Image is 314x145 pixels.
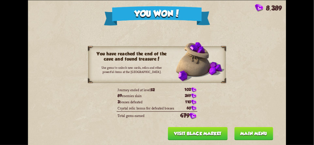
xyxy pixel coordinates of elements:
td: 60 [178,105,197,111]
img: Gem.png [191,106,196,111]
p: Use gems to unlock new cards, relics and other powerful items at the [GEOGRAPHIC_DATA]. [97,65,167,74]
td: 267 [178,93,197,99]
h3: You have reached the end of the cave and found treasure! [97,51,167,61]
td: enemies slain [117,93,178,99]
div: Gems [255,4,282,11]
td: bosses defeated [117,99,178,105]
button: Main menu [234,127,273,140]
div: You won! [104,6,210,25]
span: 52 [150,87,155,92]
button: Visit Black Market [168,127,228,140]
img: Gem.png [190,113,196,119]
td: 479 [178,111,197,120]
span: 3 [118,100,120,104]
td: 102 [178,87,197,93]
img: Gem.png [191,100,196,105]
img: Gem.png [191,87,196,92]
img: Gem.png [255,4,263,11]
img: Sack_of_Gems.png [176,42,224,81]
td: Journey ended at level [117,87,178,93]
td: 110 [178,99,197,105]
td: Crystal relic bonus for defeated bosses [117,105,178,111]
td: Total gems earned [117,111,178,120]
span: 89 [118,94,122,98]
img: Gem.png [191,94,196,98]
